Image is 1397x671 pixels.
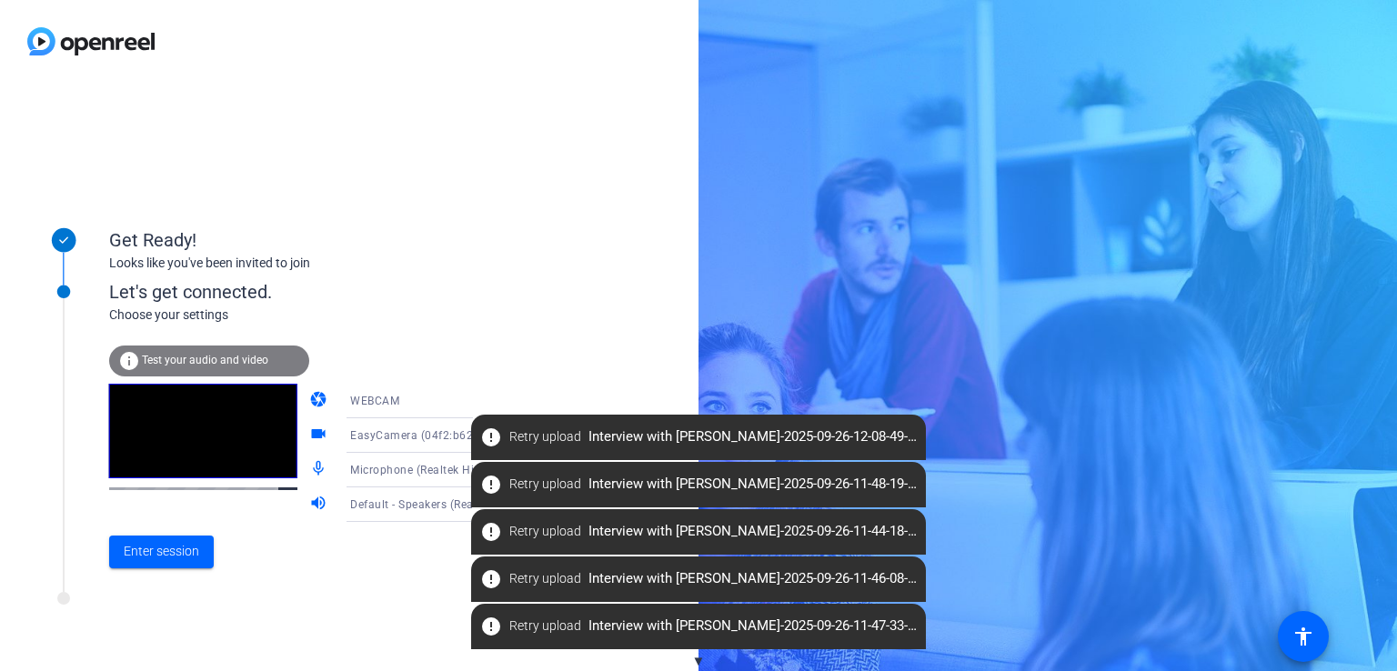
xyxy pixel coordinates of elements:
[109,536,214,568] button: Enter session
[692,653,706,669] span: ▼
[480,568,502,590] mat-icon: error
[309,459,331,481] mat-icon: mic_none
[509,616,581,636] span: Retry upload
[309,425,331,446] mat-icon: videocam
[471,610,926,643] span: Interview with [PERSON_NAME]-2025-09-26-11-47-33-348-1.webm
[480,474,502,496] mat-icon: error
[471,468,926,501] span: Interview with [PERSON_NAME]-2025-09-26-11-48-19-544-1.webm
[309,494,331,516] mat-icon: volume_up
[109,254,473,273] div: Looks like you've been invited to join
[309,390,331,412] mat-icon: camera
[350,462,581,476] span: Microphone (Realtek High Definition Audio)
[109,305,510,325] div: Choose your settings
[509,522,581,541] span: Retry upload
[1292,626,1314,647] mat-icon: accessibility
[118,350,140,372] mat-icon: info
[509,427,581,446] span: Retry upload
[109,278,510,305] div: Let's get connected.
[480,521,502,543] mat-icon: error
[350,496,615,511] span: Default - Speakers (Realtek High Definition Audio)
[350,429,484,442] span: EasyCamera (04f2:b628)
[509,569,581,588] span: Retry upload
[471,421,926,454] span: Interview with [PERSON_NAME]-2025-09-26-12-08-49-964-1.webm
[509,475,581,494] span: Retry upload
[350,395,399,407] span: WEBCAM
[142,354,268,366] span: Test your audio and video
[471,516,926,548] span: Interview with [PERSON_NAME]-2025-09-26-11-44-18-202-1.webm
[480,616,502,637] mat-icon: error
[109,226,473,254] div: Get Ready!
[124,542,199,561] span: Enter session
[471,563,926,596] span: Interview with [PERSON_NAME]-2025-09-26-11-46-08-597-0.webm
[480,426,502,448] mat-icon: error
